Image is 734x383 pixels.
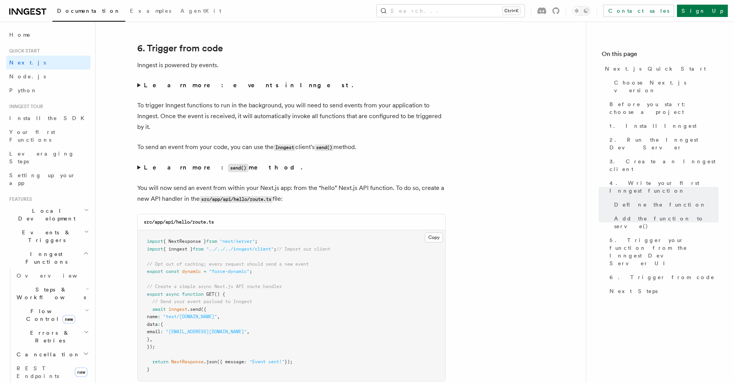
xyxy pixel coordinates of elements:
a: 5. Trigger your function from the Inngest Dev Server UI [606,233,719,270]
span: 6. Trigger from code [609,273,715,281]
a: AgentKit [176,2,226,21]
span: Examples [130,8,171,14]
a: Contact sales [603,5,674,17]
a: 6. Trigger from code [606,270,719,284]
span: Local Development [6,207,84,222]
span: () { [214,291,225,297]
span: inngest [168,307,187,312]
span: Next Steps [609,287,658,295]
code: send() [228,164,249,172]
span: = [204,269,206,274]
span: Python [9,87,37,93]
span: NextResponse [171,359,204,364]
span: "[EMAIL_ADDRESS][DOMAIN_NAME]" [166,329,247,334]
a: 6. Trigger from code [137,43,223,54]
span: ({ [201,307,206,312]
span: Next.js [9,59,46,66]
a: Examples [125,2,176,21]
a: Leveraging Steps [6,147,91,168]
span: , [150,337,152,342]
span: ; [249,269,252,274]
span: .json [204,359,217,364]
span: dynamic [182,269,201,274]
span: Define the function [614,201,706,208]
span: from [193,246,204,252]
button: Inngest Functions [6,247,91,269]
span: REST Endpoints [17,365,59,379]
summary: Learn more: events in Inngest. [137,80,446,91]
span: Leveraging Steps [9,151,74,164]
a: Next.js Quick Start [602,62,719,76]
p: Inngest is powered by events. [137,60,446,71]
span: "test/[DOMAIN_NAME]" [163,314,217,319]
a: Install the SDK [6,111,91,125]
span: } [147,367,150,372]
p: To send an event from your code, you can use the client's method. [137,142,446,153]
button: Search...Ctrl+K [377,5,525,17]
span: Node.js [9,73,46,80]
span: // Import our client [276,246,330,252]
span: { [160,322,163,327]
span: Cancellation [13,351,80,358]
span: : [160,329,163,334]
a: REST Endpointsnew [13,361,91,383]
span: AgentKit [180,8,221,14]
span: export [147,291,163,297]
a: Your first Functions [6,125,91,147]
span: new [75,368,88,377]
button: Cancellation [13,347,91,361]
button: Flow Controlnew [13,304,91,326]
span: { NextResponse } [163,239,206,244]
span: // Create a simple async Next.js API route handler [147,284,282,289]
span: Features [6,196,32,202]
span: // Opt out of caching; every request should send a new event [147,261,309,267]
span: Setting up your app [9,172,76,186]
span: ({ message [217,359,244,364]
a: Choose Next.js version [611,76,719,97]
a: Add the function to serve() [611,212,719,233]
span: ; [255,239,258,244]
a: Overview [13,269,91,283]
a: Define the function [611,198,719,212]
span: }); [147,344,155,349]
span: 5. Trigger your function from the Inngest Dev Server UI [609,236,719,267]
span: , [217,314,220,319]
span: Next.js Quick Start [605,65,706,73]
span: : [244,359,247,364]
span: Add the function to serve() [614,215,719,230]
a: Home [6,28,91,42]
span: Errors & Retries [13,329,84,344]
span: ; [274,246,276,252]
kbd: Ctrl+K [503,7,520,15]
code: src/app/api/hello/route.ts [144,219,214,225]
a: 2. Run the Inngest Dev Server [606,133,719,154]
a: Before you start: choose a project [606,97,719,119]
span: export [147,269,163,274]
button: Steps & Workflows [13,283,91,304]
span: Documentation [57,8,121,14]
a: 1. Install Inngest [606,119,719,133]
span: from [206,239,217,244]
span: Home [9,31,31,39]
button: Copy [425,232,443,242]
span: email [147,329,160,334]
span: { inngest } [163,246,193,252]
span: "force-dynamic" [209,269,249,274]
span: 4. Write your first Inngest function [609,179,719,195]
p: You will now send an event from within your Next.js app: from the “hello” Next.js API function. T... [137,183,446,205]
p: To trigger Inngest functions to run in the background, you will need to send events from your app... [137,100,446,132]
button: Local Development [6,204,91,225]
strong: Learn more: method. [144,164,304,171]
span: : [158,314,160,319]
span: "Event sent!" [249,359,285,364]
span: data [147,322,158,327]
span: Install the SDK [9,115,89,121]
span: Steps & Workflows [13,286,86,301]
a: Documentation [52,2,125,22]
button: Events & Triggers [6,225,91,247]
a: Next Steps [606,284,719,298]
span: Before you start: choose a project [609,100,719,116]
span: return [152,359,168,364]
span: import [147,246,163,252]
a: 4. Write your first Inngest function [606,176,719,198]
